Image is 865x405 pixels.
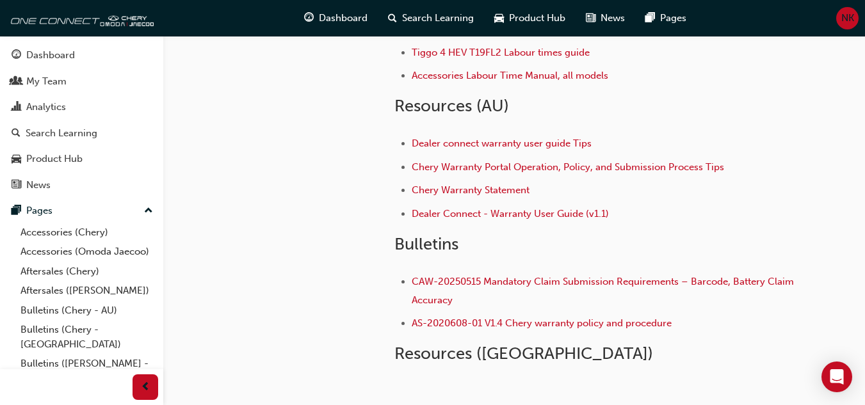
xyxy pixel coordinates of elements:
[841,11,854,26] span: NK
[586,10,595,26] span: news-icon
[5,147,158,171] a: Product Hub
[412,161,724,173] a: Chery Warranty Portal Operation, Policy, and Submission Process Tips
[304,10,314,26] span: guage-icon
[12,50,21,61] span: guage-icon
[141,379,150,395] span: prev-icon
[26,48,75,63] div: Dashboard
[12,180,21,191] span: news-icon
[576,5,635,31] a: news-iconNews
[388,10,397,26] span: search-icon
[394,234,458,254] span: Bulletins
[15,262,158,282] a: Aftersales (Chery)
[5,173,158,197] a: News
[319,11,368,26] span: Dashboard
[509,11,565,26] span: Product Hub
[144,203,153,219] span: up-icon
[294,5,378,31] a: guage-iconDashboard
[412,47,590,58] a: Tiggo 4 HEV T19FL2 Labour times guide
[15,320,158,354] a: Bulletins (Chery - [GEOGRAPHIC_DATA])
[5,122,158,145] a: Search Learning
[15,301,158,321] a: Bulletins (Chery - AU)
[494,10,504,26] span: car-icon
[394,344,653,363] span: Resources ([GEOGRAPHIC_DATA])
[12,76,21,88] span: people-icon
[821,361,852,392] div: Open Intercom Messenger
[412,184,530,196] a: Chery Warranty Statement
[412,276,796,306] a: CAW-20250515 Mandatory Claim Submission Requirements – Barcode, Battery Claim Accuracy
[412,317,672,329] a: AS-2020608-01 V1.4 Chery warranty policy and procedure
[378,5,484,31] a: search-iconSearch Learning
[645,10,655,26] span: pages-icon
[6,5,154,31] img: oneconnect
[5,199,158,223] button: Pages
[601,11,625,26] span: News
[12,154,21,165] span: car-icon
[15,281,158,301] a: Aftersales ([PERSON_NAME])
[5,95,158,119] a: Analytics
[26,178,51,193] div: News
[26,74,67,89] div: My Team
[836,7,859,29] button: NK
[412,208,609,219] a: Dealer Connect - Warranty User Guide (v1.1)
[26,203,53,218] div: Pages
[15,354,158,388] a: Bulletins ([PERSON_NAME] - AU)
[26,100,66,115] div: Analytics
[660,11,686,26] span: Pages
[12,205,21,217] span: pages-icon
[394,96,509,116] span: Resources (AU)
[635,5,697,31] a: pages-iconPages
[26,152,83,166] div: Product Hub
[484,5,576,31] a: car-iconProduct Hub
[5,41,158,199] button: DashboardMy TeamAnalyticsSearch LearningProduct HubNews
[5,70,158,93] a: My Team
[5,44,158,67] a: Dashboard
[15,242,158,262] a: Accessories (Omoda Jaecoo)
[12,102,21,113] span: chart-icon
[412,70,608,81] a: Accessories Labour Time Manual, all models
[402,11,474,26] span: Search Learning
[412,138,592,149] a: Dealer connect warranty user guide Tips
[26,126,97,141] div: Search Learning
[12,128,20,139] span: search-icon
[15,223,158,242] a: Accessories (Chery)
